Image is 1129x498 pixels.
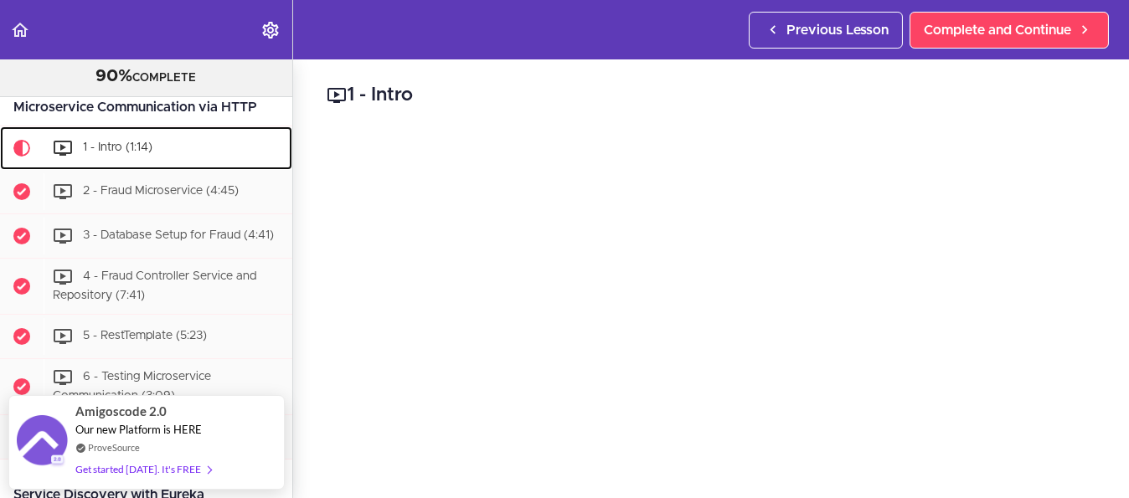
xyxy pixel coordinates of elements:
[83,142,152,154] span: 1 - Intro (1:14)
[749,12,903,49] a: Previous Lesson
[83,186,239,198] span: 2 - Fraud Microservice (4:45)
[96,68,133,85] span: 90%
[10,20,30,40] svg: Back to course curriculum
[83,330,207,341] span: 5 - RestTemplate (5:23)
[21,66,271,88] div: COMPLETE
[53,371,211,402] span: 6 - Testing Microservice Communication (3:09)
[910,12,1109,49] a: Complete and Continue
[75,402,167,421] span: Amigoscode 2.0
[88,440,140,454] a: ProveSource
[17,415,67,470] img: provesource social proof notification image
[75,423,202,436] span: Our new Platform is HERE
[53,271,256,302] span: 4 - Fraud Controller Service and Repository (7:41)
[83,230,274,242] span: 3 - Database Setup for Fraud (4:41)
[924,20,1071,40] span: Complete and Continue
[75,459,211,479] div: Get started [DATE]. It's FREE
[327,81,1095,110] h2: 1 - Intro
[786,20,889,40] span: Previous Lesson
[260,20,281,40] svg: Settings Menu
